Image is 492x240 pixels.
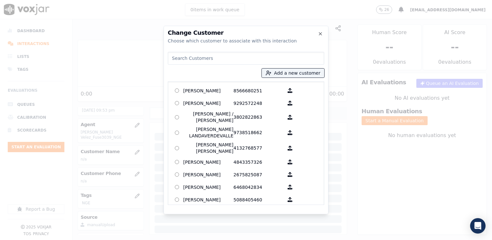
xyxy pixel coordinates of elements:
p: [PERSON_NAME] / [PERSON_NAME] [183,111,233,124]
div: Open Intercom Messenger [470,218,486,234]
button: [PERSON_NAME] 8566680251 [284,86,296,96]
button: [PERSON_NAME] LANDAVERDEVALLE 9738518662 [284,126,296,139]
button: [PERSON_NAME] 5088405460 [284,195,296,205]
p: 2675825087 [233,170,284,180]
input: [PERSON_NAME] 4843357326 [175,160,179,164]
p: 9292572248 [233,98,284,108]
h2: Change Customer [168,30,324,36]
p: [PERSON_NAME] [183,195,233,205]
input: [PERSON_NAME] 9292572248 [175,101,179,105]
p: 4843357326 [233,157,284,167]
p: [PERSON_NAME] LANDAVERDEVALLE [183,126,233,139]
input: [PERSON_NAME] 2675825087 [175,172,179,177]
button: [PERSON_NAME] 2675825087 [284,170,296,180]
input: [PERSON_NAME] 8566680251 [175,88,179,93]
p: [PERSON_NAME] [183,182,233,192]
p: 5088405460 [233,195,284,205]
div: Choose which customer to associate with this interaction [168,38,324,44]
p: [PERSON_NAME] [PERSON_NAME] [183,142,233,154]
input: [PERSON_NAME] / [PERSON_NAME] 3802822863 [175,115,179,119]
input: [PERSON_NAME] 5088405460 [175,198,179,202]
p: [PERSON_NAME] [183,98,233,108]
input: [PERSON_NAME] [PERSON_NAME] 4132768577 [175,146,179,150]
input: [PERSON_NAME] LANDAVERDEVALLE 9738518662 [175,131,179,135]
button: [PERSON_NAME] 4843357326 [284,157,296,167]
button: [PERSON_NAME] [PERSON_NAME] 4132768577 [284,142,296,154]
p: 8566680251 [233,86,284,96]
button: Add a new customer [262,69,324,78]
p: 6468042834 [233,182,284,192]
button: [PERSON_NAME] 6468042834 [284,182,296,192]
p: [PERSON_NAME] [183,170,233,180]
button: [PERSON_NAME] / [PERSON_NAME] 3802822863 [284,111,296,124]
p: [PERSON_NAME] [183,86,233,96]
p: 9738518662 [233,126,284,139]
p: [PERSON_NAME] [183,157,233,167]
p: 4132768577 [233,142,284,154]
input: [PERSON_NAME] 6468042834 [175,185,179,189]
input: Search Customers [168,52,324,65]
p: 3802822863 [233,111,284,124]
button: [PERSON_NAME] 9292572248 [284,98,296,108]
